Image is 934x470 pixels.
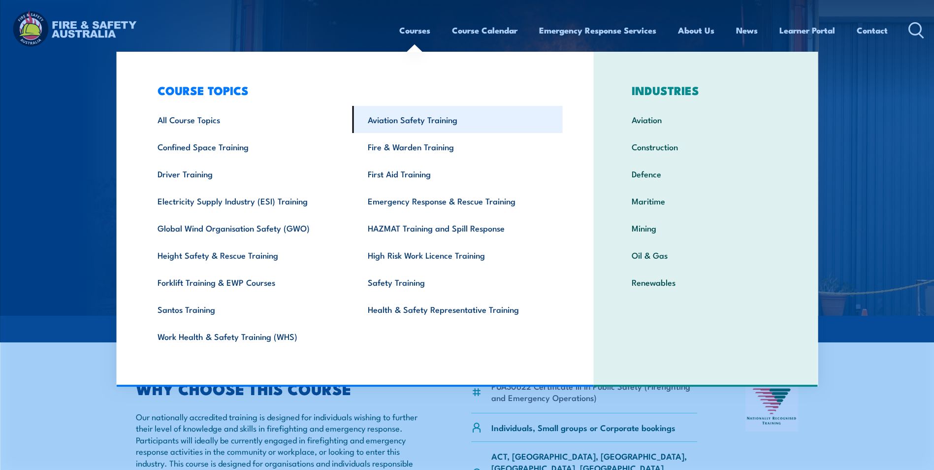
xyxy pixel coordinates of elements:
[678,17,714,43] a: About Us
[539,17,656,43] a: Emergency Response Services
[142,269,353,296] a: Forklift Training & EWP Courses
[353,214,563,241] a: HAZMAT Training and Spill Response
[857,17,888,43] a: Contact
[142,296,353,323] a: Santos Training
[142,83,563,97] h3: COURSE TOPICS
[353,133,563,160] a: Fire & Warden Training
[353,187,563,214] a: Emergency Response & Rescue Training
[616,269,795,296] a: Renewables
[142,241,353,269] a: Height Safety & Rescue Training
[353,241,563,269] a: High Risk Work Licence Training
[142,133,353,160] a: Confined Space Training
[142,323,353,350] a: Work Health & Safety Training (WHS)
[745,381,799,432] img: Nationally Recognised Training logo.
[616,83,795,97] h3: INDUSTRIES
[491,422,676,433] p: Individuals, Small groups or Corporate bookings
[452,17,517,43] a: Course Calendar
[142,160,353,187] a: Driver Training
[616,187,795,214] a: Maritime
[616,160,795,187] a: Defence
[142,187,353,214] a: Electricity Supply Industry (ESI) Training
[353,269,563,296] a: Safety Training
[353,106,563,133] a: Aviation Safety Training
[142,214,353,241] a: Global Wind Organisation Safety (GWO)
[779,17,835,43] a: Learner Portal
[491,380,698,403] li: PUA30622 Certificate III in Public Safety (Firefighting and Emergency Operations)
[616,133,795,160] a: Construction
[353,296,563,323] a: Health & Safety Representative Training
[399,17,430,43] a: Courses
[736,17,758,43] a: News
[616,241,795,269] a: Oil & Gas
[353,160,563,187] a: First Aid Training
[142,106,353,133] a: All Course Topics
[136,381,423,395] h2: WHY CHOOSE THIS COURSE
[616,214,795,241] a: Mining
[616,106,795,133] a: Aviation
